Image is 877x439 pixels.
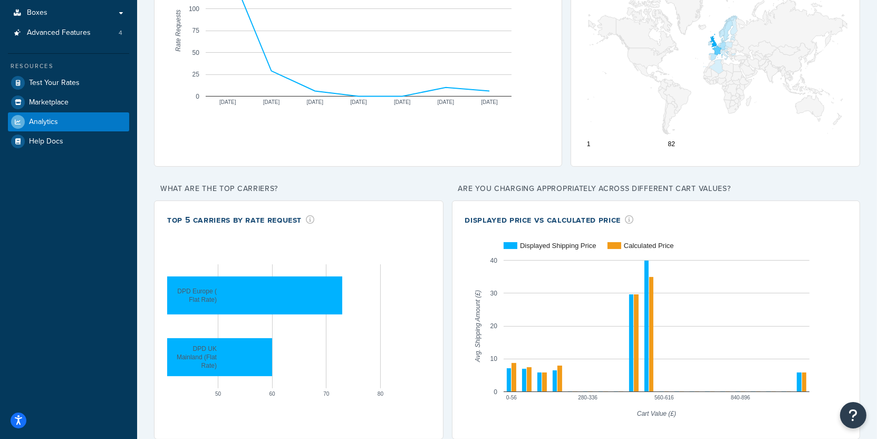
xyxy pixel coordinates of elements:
text: [DATE] [219,99,236,105]
text: Rate) [201,362,217,369]
text: DPD Europe ( [177,288,217,295]
a: Analytics [8,112,129,131]
li: Advanced Features [8,23,129,43]
text: 0 [494,388,497,395]
span: Boxes [27,8,47,17]
a: Advanced Features4 [8,23,129,43]
a: Marketplace [8,93,129,112]
span: Help Docs [29,137,63,146]
svg: A chart. [465,226,847,426]
text: 280-336 [578,395,597,400]
span: 4 [119,28,122,37]
span: Advanced Features [27,28,91,37]
text: 50 [192,49,200,56]
p: What are the top carriers? [154,182,444,196]
a: Test Your Rates [8,73,129,92]
button: Open Resource Center [840,402,866,428]
text: Rate Requests [175,9,182,51]
text: 10 [490,355,497,362]
svg: A chart. [167,226,431,426]
span: Test Your Rates [29,79,80,88]
text: [DATE] [307,99,324,105]
div: Displayed Price vs Calculated Price [465,214,634,226]
text: 50 [215,391,221,397]
p: Are you charging appropriately across different cart values? [452,182,860,196]
text: DPD UK [193,345,217,352]
text: 30 [490,290,497,297]
text: 60 [269,391,276,397]
text: Flat Rate) [189,296,217,303]
div: Resources [8,62,129,71]
span: Analytics [29,118,58,127]
text: [DATE] [350,99,367,105]
text: 1 [587,140,591,148]
text: 40 [490,256,497,264]
text: Displayed Shipping Price [520,242,596,250]
text: 75 [192,27,200,34]
text: 82 [668,140,676,148]
text: [DATE] [438,99,455,105]
text: 0-56 [506,395,517,400]
text: 20 [490,322,497,330]
text: 80 [378,391,384,397]
div: Top 5 Carriers by Rate Request [167,214,315,226]
a: Help Docs [8,132,129,151]
text: Cart Value (£) [637,409,676,417]
text: 0 [196,92,199,100]
text: [DATE] [481,99,498,105]
text: [DATE] [263,99,280,105]
text: 25 [192,71,200,78]
text: 840-896 [730,395,750,400]
a: Boxes [8,3,129,23]
text: Avg. Shipping Amount (£) [474,290,481,362]
text: [DATE] [394,99,411,105]
span: Marketplace [29,98,69,107]
text: Calculated Price [624,242,674,250]
text: Mainland (Flat [177,354,217,361]
text: 70 [323,391,330,397]
text: 560-616 [654,395,674,400]
text: 100 [189,5,199,12]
